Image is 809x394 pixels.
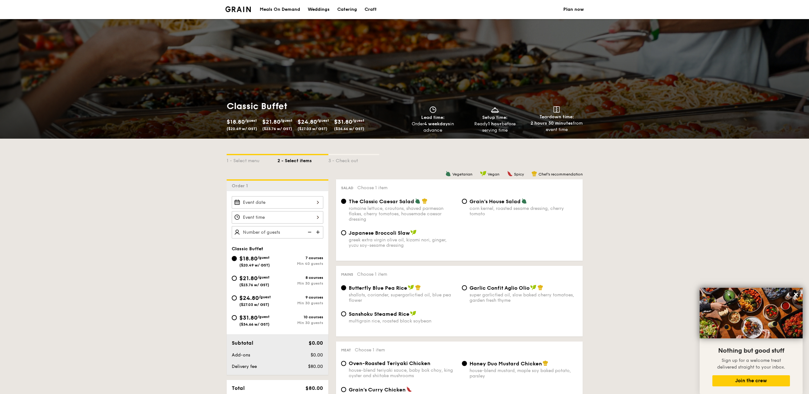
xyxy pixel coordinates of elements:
span: /guest [257,315,270,319]
img: icon-vegan.f8ff3823.svg [480,171,486,176]
button: Join the crew [712,375,790,386]
img: icon-clock.2db775ea.svg [428,106,438,113]
span: Lead time: [421,115,445,120]
div: Ready before serving time [466,121,523,134]
span: Japanese Broccoli Slaw [349,230,410,236]
input: Event date [232,196,323,209]
input: $24.80/guest($27.03 w/ GST)9 coursesMin 30 guests [232,295,237,301]
img: icon-spicy.37a8142b.svg [406,386,412,392]
div: Min 30 guests [278,281,323,286]
div: from event time [528,120,585,133]
img: icon-vegan.f8ff3823.svg [410,311,416,316]
span: ($34.66 w/ GST) [334,127,364,131]
div: 3 - Check out [328,155,379,164]
div: romaine lettuce, croutons, shaved parmesan flakes, cherry tomatoes, housemade caesar dressing [349,206,457,222]
div: greek extra virgin olive oil, kizami nori, ginger, yuzu soy-sesame dressing [349,237,457,248]
input: Japanese Broccoli Slawgreek extra virgin olive oil, kizami nori, ginger, yuzu soy-sesame dressing [341,230,346,235]
input: Garlic Confit Aglio Oliosuper garlicfied oil, slow baked cherry tomatoes, garden fresh thyme [462,285,467,290]
div: house-blend teriyaki sauce, baby bok choy, king oyster and shiitake mushrooms [349,368,457,378]
img: icon-vegan.f8ff3823.svg [410,230,417,235]
span: $18.80 [239,255,257,262]
span: Salad [341,186,353,190]
span: Setup time: [482,115,508,120]
input: Number of guests [232,226,323,238]
span: Spicy [514,172,524,176]
span: $18.80 [227,118,245,125]
span: Choose 1 item [357,185,387,190]
span: /guest [257,255,270,260]
span: Subtotal [232,340,253,346]
span: The Classic Caesar Salad [349,198,414,204]
h1: Classic Buffet [227,100,402,112]
span: ($20.49 w/ GST) [239,263,270,267]
span: Mains [341,272,353,277]
span: $31.80 [239,314,257,321]
span: ($23.76 w/ GST) [239,283,269,287]
span: Vegan [488,172,499,176]
span: $0.00 [309,340,323,346]
span: Teardown time: [539,114,574,120]
div: super garlicfied oil, slow baked cherry tomatoes, garden fresh thyme [470,292,578,303]
img: icon-teardown.65201eee.svg [553,106,560,113]
img: Grain [225,6,251,12]
span: Vegetarian [452,172,472,176]
span: Grain's House Salad [470,198,521,204]
strong: 4 weekdays [424,121,450,127]
span: /guest [257,275,270,280]
span: $0.00 [311,352,323,358]
strong: 2 hours 30 minutes [531,121,573,126]
img: icon-vegan.f8ff3823.svg [530,285,537,290]
span: Add-ons [232,352,250,358]
input: Event time [232,211,323,224]
input: Sanshoku Steamed Ricemultigrain rice, roasted black soybean [341,311,346,316]
span: $80.00 [305,385,323,391]
img: icon-reduce.1d2dbef1.svg [304,226,314,238]
img: icon-chef-hat.a58ddaea.svg [543,360,548,366]
span: Sanshoku Steamed Rice [349,311,409,317]
span: ($27.03 w/ GST) [298,127,327,131]
div: corn kernel, roasted sesame dressing, cherry tomato [470,206,578,217]
a: Logotype [225,6,251,12]
input: $18.80/guest($20.49 w/ GST)7 coursesMin 40 guests [232,256,237,261]
span: /guest [280,118,292,123]
img: icon-chef-hat.a58ddaea.svg [422,198,428,204]
img: icon-vegetarian.fe4039eb.svg [415,198,421,204]
div: shallots, coriander, supergarlicfied oil, blue pea flower [349,292,457,303]
span: Choose 1 item [355,347,385,353]
span: ($23.76 w/ GST) [262,127,292,131]
span: Meat [341,348,351,352]
img: icon-chef-hat.a58ddaea.svg [415,285,421,290]
div: 1 - Select menu [227,155,278,164]
img: icon-chef-hat.a58ddaea.svg [531,171,537,176]
div: Min 30 guests [278,301,323,305]
img: DSC07876-Edit02-Large.jpeg [700,288,803,338]
input: Grain's Curry Chickennyonya curry, masala powder, lemongrass [341,387,346,392]
span: Nothing but good stuff [718,347,784,355]
span: Classic Buffet [232,246,263,252]
input: $21.80/guest($23.76 w/ GST)8 coursesMin 30 guests [232,276,237,281]
div: Min 30 guests [278,321,323,325]
img: icon-spicy.37a8142b.svg [507,171,513,176]
img: icon-dish.430c3a2e.svg [490,106,500,113]
span: Chef's recommendation [538,172,583,176]
span: ($20.49 w/ GST) [227,127,257,131]
span: ($34.66 w/ GST) [239,322,270,327]
span: /guest [245,118,257,123]
span: Choose 1 item [357,272,387,277]
div: house-blend mustard, maple soy baked potato, parsley [470,368,578,379]
span: /guest [352,118,364,123]
span: Butterfly Blue Pea Rice [349,285,407,291]
input: Butterfly Blue Pea Riceshallots, coriander, supergarlicfied oil, blue pea flower [341,285,346,290]
input: $31.80/guest($34.66 w/ GST)10 coursesMin 30 guests [232,315,237,320]
span: Garlic Confit Aglio Olio [470,285,530,291]
span: ($27.03 w/ GST) [239,302,269,307]
div: Min 40 guests [278,261,323,266]
input: Oven-Roasted Teriyaki Chickenhouse-blend teriyaki sauce, baby bok choy, king oyster and shiitake ... [341,361,346,366]
div: Order in advance [405,121,462,134]
img: icon-vegan.f8ff3823.svg [408,285,414,290]
span: $21.80 [239,275,257,282]
button: Close [791,289,801,300]
div: multigrain rice, roasted black soybean [349,318,457,324]
span: $24.80 [298,118,317,125]
img: icon-vegetarian.fe4039eb.svg [521,198,527,204]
